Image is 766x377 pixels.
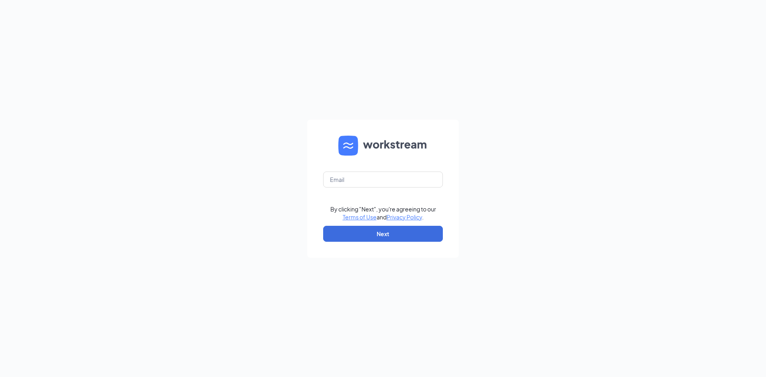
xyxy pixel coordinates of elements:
img: WS logo and Workstream text [338,136,428,156]
button: Next [323,226,443,242]
a: Privacy Policy [387,213,422,221]
input: Email [323,172,443,188]
div: By clicking "Next", you're agreeing to our and . [330,205,436,221]
a: Terms of Use [343,213,377,221]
